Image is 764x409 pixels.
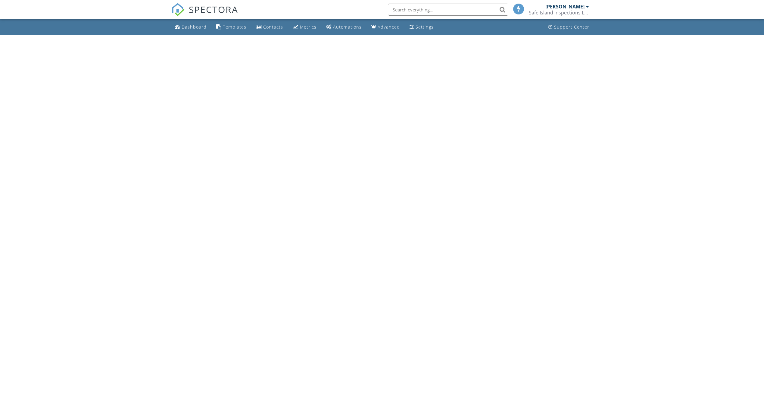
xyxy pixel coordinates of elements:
[290,22,319,33] a: Metrics
[223,24,246,30] div: Templates
[171,8,238,21] a: SPECTORA
[529,10,589,16] div: Safe Island Inspections LLC
[214,22,249,33] a: Templates
[300,24,317,30] div: Metrics
[254,22,285,33] a: Contacts
[388,4,508,16] input: Search everything...
[333,24,362,30] div: Automations
[189,3,238,16] span: SPECTORA
[171,3,185,16] img: The Best Home Inspection Software - Spectora
[263,24,283,30] div: Contacts
[416,24,434,30] div: Settings
[407,22,436,33] a: Settings
[324,22,364,33] a: Automations (Basic)
[378,24,400,30] div: Advanced
[173,22,209,33] a: Dashboard
[554,24,589,30] div: Support Center
[369,22,402,33] a: Advanced
[182,24,207,30] div: Dashboard
[546,22,592,33] a: Support Center
[545,4,585,10] div: [PERSON_NAME]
